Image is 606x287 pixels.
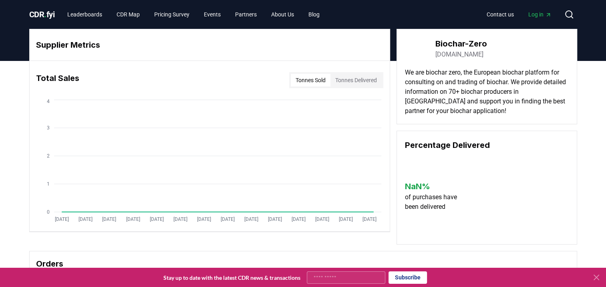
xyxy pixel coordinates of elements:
[44,10,46,19] span: .
[102,216,116,222] tspan: [DATE]
[110,7,146,22] a: CDR Map
[61,7,109,22] a: Leaderboards
[46,125,49,131] tspan: 3
[173,216,187,222] tspan: [DATE]
[480,7,520,22] a: Contact us
[405,192,465,212] p: of purchases have been delivered
[197,7,227,22] a: Events
[36,258,570,270] h3: Orders
[46,99,49,104] tspan: 4
[220,216,234,222] tspan: [DATE]
[29,9,55,20] a: CDR.fyi
[46,181,49,187] tspan: 1
[55,216,69,222] tspan: [DATE]
[197,216,211,222] tspan: [DATE]
[265,7,300,22] a: About Us
[148,7,196,22] a: Pricing Survey
[405,68,569,116] p: We are biochar zero, the European biochar platform for consulting on and trading of biochar. We p...
[435,38,487,50] h3: Biochar-Zero
[268,216,282,222] tspan: [DATE]
[229,7,263,22] a: Partners
[244,216,258,222] tspan: [DATE]
[46,209,49,215] tspan: 0
[480,7,558,22] nav: Main
[79,216,93,222] tspan: [DATE]
[522,7,558,22] a: Log in
[29,10,55,19] span: CDR fyi
[405,37,427,60] img: Biochar-Zero-logo
[362,216,376,222] tspan: [DATE]
[435,50,483,59] a: [DOMAIN_NAME]
[61,7,326,22] nav: Main
[36,72,79,88] h3: Total Sales
[291,74,330,87] button: Tonnes Sold
[291,216,305,222] tspan: [DATE]
[338,216,352,222] tspan: [DATE]
[126,216,140,222] tspan: [DATE]
[528,10,552,18] span: Log in
[149,216,163,222] tspan: [DATE]
[315,216,329,222] tspan: [DATE]
[46,153,49,159] tspan: 2
[405,139,569,151] h3: Percentage Delivered
[330,74,382,87] button: Tonnes Delivered
[36,39,383,51] h3: Supplier Metrics
[302,7,326,22] a: Blog
[405,180,465,192] h3: NaN %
